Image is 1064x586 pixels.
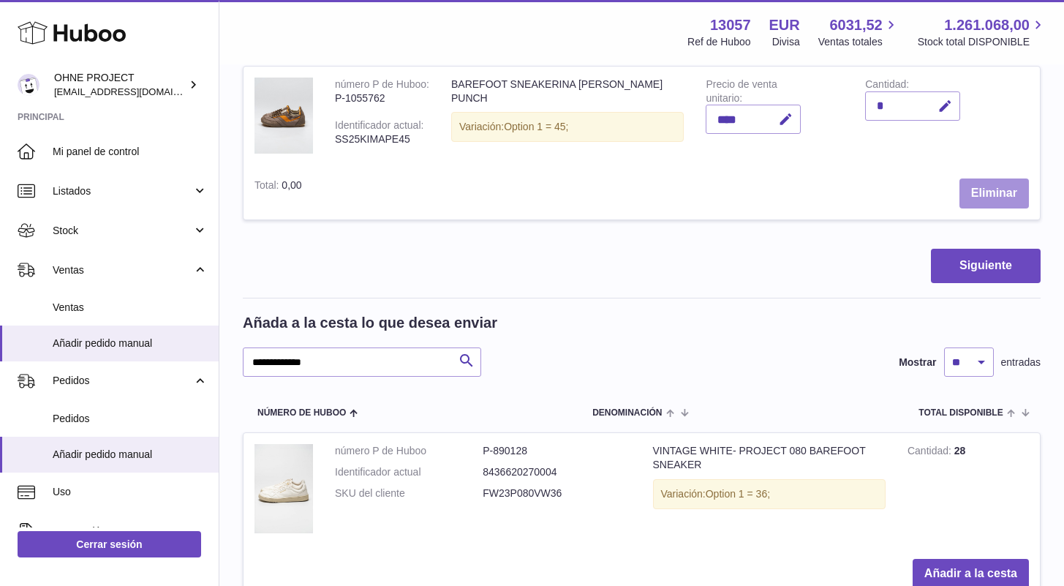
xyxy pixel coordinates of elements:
[642,433,897,548] td: VINTAGE WHITE- PROJECT 080 BAREFOOT SNEAKER
[897,433,1040,548] td: 28
[592,408,662,418] span: Denominación
[335,465,483,479] dt: Identificador actual
[53,184,192,198] span: Listados
[706,78,777,108] label: Precio de venta unitario
[931,249,1041,283] button: Siguiente
[335,132,429,146] div: SS25KIMAPE45
[53,263,192,277] span: Ventas
[54,86,215,97] span: [EMAIL_ADDRESS][DOMAIN_NAME]
[918,35,1046,49] span: Stock total DISPONIBLE
[257,408,346,418] span: Número de Huboo
[706,488,770,500] span: Option 1 = 36;
[918,408,1003,418] span: Total DISPONIBLE
[53,301,208,315] span: Ventas
[710,15,751,35] strong: 13057
[769,15,800,35] strong: EUR
[865,78,909,94] label: Cantidad
[254,179,282,195] label: Total
[53,525,192,538] span: Facturación y pagos
[818,35,899,49] span: Ventas totales
[440,67,695,168] td: BAREFOOT SNEAKERINA [PERSON_NAME] PUNCH
[53,337,208,350] span: Añadir pedido manual
[483,465,630,479] dd: 8436620270004
[335,487,483,500] dt: SKU del cliente
[504,121,568,132] span: Option 1 = 45;
[918,15,1046,49] a: 1.261.068,00 Stock total DISPONIBLE
[483,444,630,458] dd: P-890128
[53,485,208,499] span: Uso
[899,356,936,369] label: Mostrar
[254,444,313,533] img: VINTAGE WHITE- PROJECT 080 BAREFOOT SNEAKER
[18,74,39,96] img: support@ohneproject.com
[451,112,684,142] div: Variación:
[772,35,800,49] div: Divisa
[335,119,423,135] div: Identificador actual
[335,78,429,94] div: número P de Huboo
[53,145,208,159] span: Mi panel de control
[53,412,208,426] span: Pedidos
[335,444,483,458] dt: número P de Huboo
[254,78,313,154] img: BAREFOOT SNEAKERINA KIMA PEACH PUNCH
[908,445,954,460] strong: Cantidad
[54,71,186,99] div: OHNE PROJECT
[335,91,429,105] div: P-1055762
[653,479,886,509] div: Variación:
[483,487,630,500] dd: FW23P080VW36
[829,15,882,35] span: 6031,52
[818,15,899,49] a: 6031,52 Ventas totales
[959,179,1029,209] button: Eliminar
[53,448,208,462] span: Añadir pedido manual
[1001,356,1041,369] span: entradas
[282,179,301,191] span: 0,00
[53,374,192,388] span: Pedidos
[944,15,1030,35] span: 1.261.068,00
[53,224,192,238] span: Stock
[687,35,750,49] div: Ref de Huboo
[243,313,497,333] h2: Añada a la cesta lo que desea enviar
[18,531,201,557] a: Cerrar sesión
